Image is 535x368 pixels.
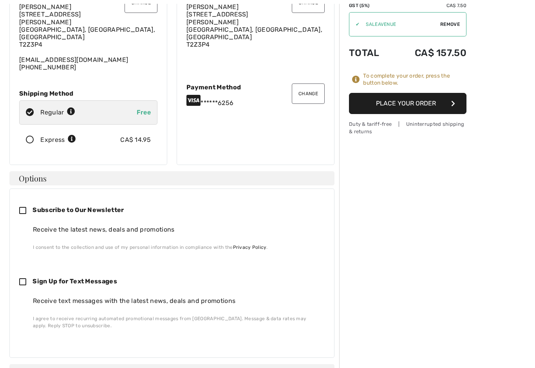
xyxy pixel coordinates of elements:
[19,3,71,11] span: [PERSON_NAME]
[19,90,157,97] div: Shipping Method
[33,315,318,329] div: I agree to receive recurring automated promotional messages from [GEOGRAPHIC_DATA]. Message & dat...
[40,135,76,145] div: Express
[33,244,318,251] div: I consent to the collection and use of my personal information in compliance with the .
[186,11,322,48] span: [STREET_ADDRESS][PERSON_NAME] [GEOGRAPHIC_DATA], [GEOGRAPHIC_DATA], [GEOGRAPHIC_DATA] T2Z3P4
[233,245,266,250] a: Privacy Policy
[363,73,466,87] div: To complete your order, press the button below.
[292,83,325,104] button: Change
[19,11,155,48] span: [STREET_ADDRESS][PERSON_NAME] [GEOGRAPHIC_DATA], [GEOGRAPHIC_DATA], [GEOGRAPHIC_DATA] T2Z3P4
[349,2,392,9] td: GST (5%)
[33,277,117,285] span: Sign Up for Text Messages
[349,40,392,66] td: Total
[137,109,151,116] span: Free
[360,13,440,36] input: Promo code
[186,83,325,91] div: Payment Method
[40,108,75,117] div: Regular
[349,93,466,114] button: Place Your Order
[33,206,124,214] span: Subscribe to Our Newsletter
[349,21,360,28] div: ✔
[392,40,466,66] td: CA$ 157.50
[33,296,318,306] div: Receive text messages with the latest news, deals and promotions
[19,3,157,71] div: [EMAIL_ADDRESS][DOMAIN_NAME]
[9,171,334,185] h4: Options
[349,120,466,135] div: Duty & tariff-free | Uninterrupted shipping & returns
[33,225,318,234] div: Receive the latest news, deals and promotions
[440,21,460,28] span: Remove
[19,63,76,71] a: [PHONE_NUMBER]
[392,2,466,9] td: CA$ 7.50
[120,135,151,145] div: CA$ 14.95
[186,3,239,11] span: [PERSON_NAME]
